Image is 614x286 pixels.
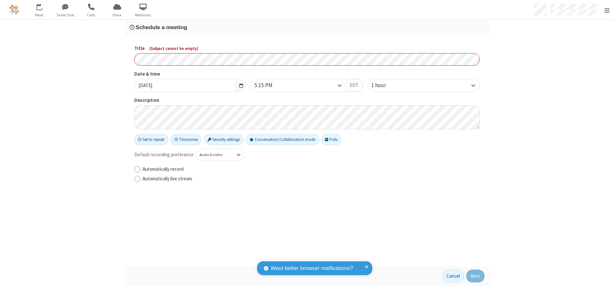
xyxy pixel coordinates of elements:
[79,12,103,18] span: Calls
[134,151,193,159] span: Default recording preference
[442,270,464,282] button: Cancel
[134,97,480,104] label: Description
[136,24,187,30] span: Schedule a meeting
[131,12,155,18] span: Webinars
[246,134,319,145] button: Conversation/Collaboration mode
[170,134,201,145] button: Timezones
[143,166,480,173] label: Automatically record
[204,134,244,145] button: Security settings
[105,12,129,18] span: Drive
[149,46,198,51] span: ( Subject cannot be empty )
[346,79,363,92] button: EDT
[371,81,397,90] div: 1 hour
[134,134,168,145] button: Set to repeat
[134,45,480,52] label: Title
[598,269,609,282] iframe: Chat
[200,152,230,158] div: Audio & video
[143,175,480,183] label: Automatically live stream
[53,12,77,18] span: Team Chat
[255,81,283,90] div: 5:15 PM
[10,5,19,14] img: QA Selenium DO NOT DELETE OR CHANGE
[321,134,341,145] button: Polls
[41,4,45,8] div: 1
[28,12,51,18] span: Meet
[271,264,353,273] span: Want better browser notifications?
[134,70,246,78] label: Date & time
[466,270,484,282] button: Next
